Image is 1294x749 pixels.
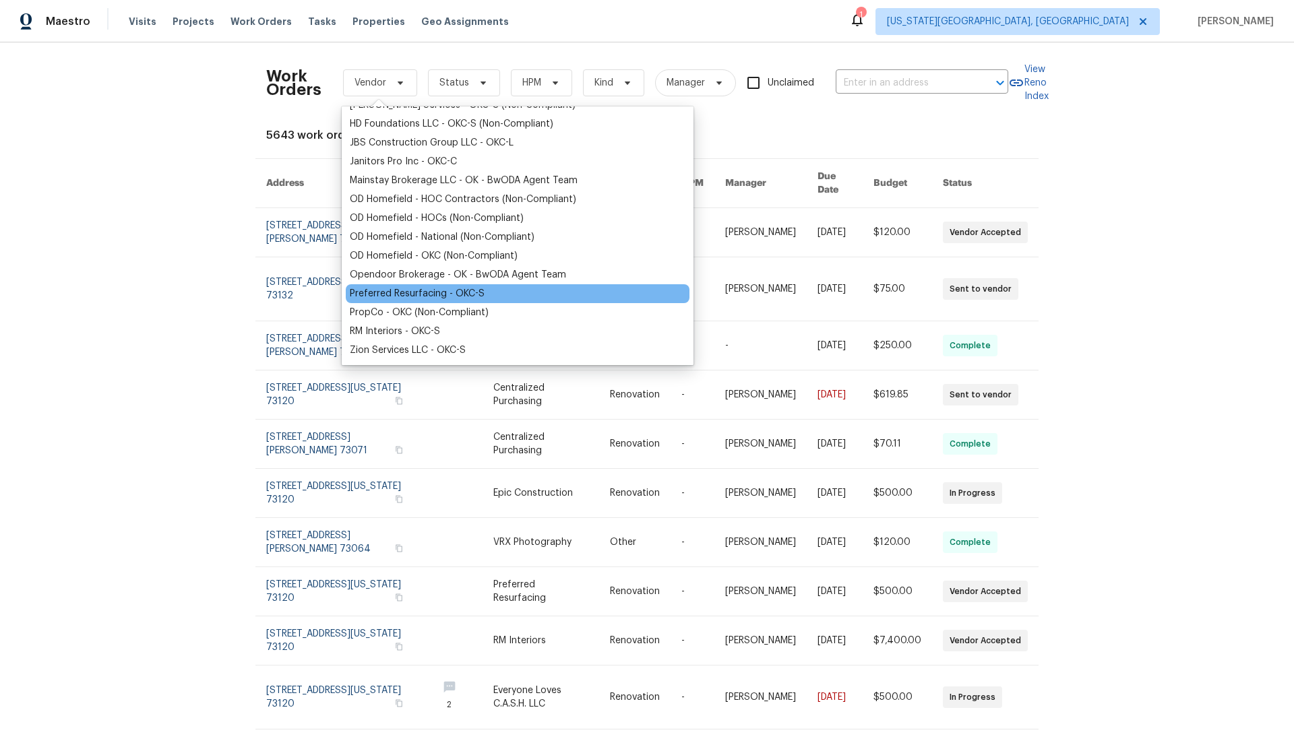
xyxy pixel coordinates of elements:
[863,159,932,208] th: Budget
[255,159,416,208] th: Address
[483,420,599,469] td: Centralized Purchasing
[714,665,807,729] td: [PERSON_NAME]
[599,370,671,420] td: Renovation
[350,174,578,187] div: Mainstay Brokerage LLC - OK - BwODA Agent Team
[483,469,599,518] td: Epic Construction
[671,420,714,469] td: -
[887,15,1129,28] span: [US_STATE][GEOGRAPHIC_DATA], [GEOGRAPHIC_DATA]
[350,211,524,225] div: OD Homefield - HOCs (Non-Compliant)
[483,518,599,567] td: VRX Photography
[807,159,863,208] th: Due Date
[439,76,469,90] span: Status
[599,420,671,469] td: Renovation
[599,616,671,665] td: Renovation
[932,159,1039,208] th: Status
[991,73,1010,92] button: Open
[856,8,865,22] div: 1
[714,208,807,257] td: [PERSON_NAME]
[714,370,807,420] td: [PERSON_NAME]
[350,155,457,168] div: Janitors Pro Inc - OKC-C
[350,249,518,263] div: OD Homefield - OKC (Non-Compliant)
[393,542,405,554] button: Copy Address
[393,697,405,709] button: Copy Address
[266,69,321,96] h2: Work Orders
[599,665,671,729] td: Renovation
[1192,15,1274,28] span: [PERSON_NAME]
[350,306,489,319] div: PropCo - OKC (Non-Compliant)
[671,567,714,616] td: -
[599,518,671,567] td: Other
[599,567,671,616] td: Renovation
[671,469,714,518] td: -
[714,420,807,469] td: [PERSON_NAME]
[350,117,553,131] div: HD Foundations LLC - OKC-S (Non-Compliant)
[714,257,807,321] td: [PERSON_NAME]
[594,76,613,90] span: Kind
[46,15,90,28] span: Maestro
[483,567,599,616] td: Preferred Resurfacing
[1008,63,1049,103] a: View Reno Index
[768,76,814,90] span: Unclaimed
[355,76,386,90] span: Vendor
[230,15,292,28] span: Work Orders
[350,230,534,244] div: OD Homefield - National (Non-Compliant)
[350,136,514,150] div: JBS Construction Group LLC - OKC-L
[714,159,807,208] th: Manager
[714,567,807,616] td: [PERSON_NAME]
[308,17,336,26] span: Tasks
[714,469,807,518] td: [PERSON_NAME]
[483,370,599,420] td: Centralized Purchasing
[350,193,576,206] div: OD Homefield - HOC Contractors (Non-Compliant)
[266,129,1028,142] div: 5643 work orders
[671,370,714,420] td: -
[173,15,214,28] span: Projects
[350,325,440,338] div: RM Interiors - OKC-S
[483,665,599,729] td: Everyone Loves C.A.S.H. LLC
[483,616,599,665] td: RM Interiors
[350,268,566,282] div: Opendoor Brokerage - OK - BwODA Agent Team
[714,321,807,370] td: -
[667,76,705,90] span: Manager
[522,76,541,90] span: HPM
[599,469,671,518] td: Renovation
[393,591,405,604] button: Copy Address
[714,616,807,665] td: [PERSON_NAME]
[671,665,714,729] td: -
[421,15,509,28] span: Geo Assignments
[393,641,405,653] button: Copy Address
[350,287,485,300] div: Preferred Resurfacing - OKC-S
[393,444,405,456] button: Copy Address
[671,518,714,567] td: -
[129,15,156,28] span: Visits
[352,15,405,28] span: Properties
[350,344,466,357] div: Zion Services LLC - OKC-S
[393,395,405,407] button: Copy Address
[393,493,405,505] button: Copy Address
[836,73,970,94] input: Enter in an address
[714,518,807,567] td: [PERSON_NAME]
[671,616,714,665] td: -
